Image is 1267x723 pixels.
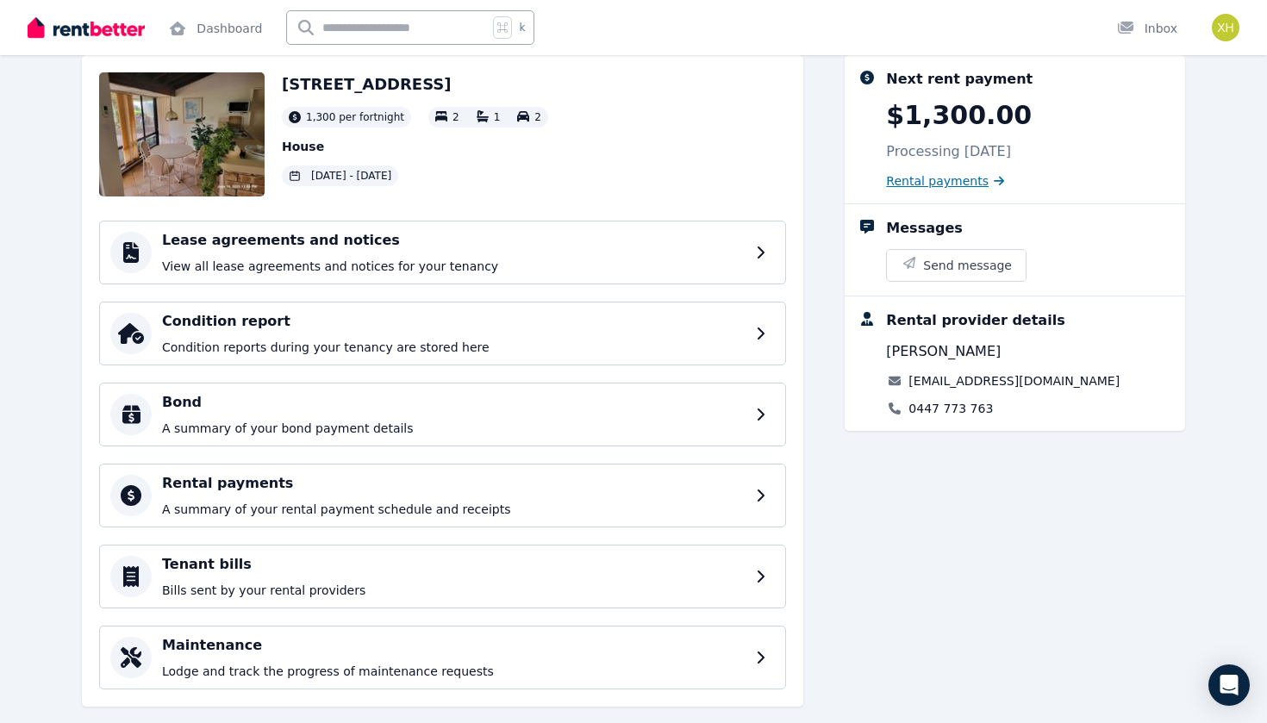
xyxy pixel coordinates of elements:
div: Next rent payment [886,69,1033,90]
img: Xiaochen Hu [1212,14,1239,41]
button: Send message [887,250,1026,281]
p: House [282,138,548,155]
img: Property Url [99,72,265,196]
h4: Maintenance [162,635,746,656]
span: k [519,21,525,34]
p: Processing [DATE] [886,141,1011,162]
span: 1,300 per fortnight [306,110,404,124]
span: 2 [534,111,541,123]
div: Rental provider details [886,310,1064,331]
h4: Rental payments [162,473,746,494]
p: $1,300.00 [886,100,1032,131]
span: 1 [494,111,501,123]
a: Rental payments [886,172,1004,190]
span: Rental payments [886,172,989,190]
p: Bills sent by your rental providers [162,582,746,599]
a: [EMAIL_ADDRESS][DOMAIN_NAME] [908,372,1120,390]
span: [DATE] - [DATE] [311,169,391,183]
p: A summary of your bond payment details [162,420,746,437]
p: Condition reports during your tenancy are stored here [162,339,746,356]
h4: Lease agreements and notices [162,230,746,251]
p: Lodge and track the progress of maintenance requests [162,663,746,680]
a: 0447 773 763 [908,400,993,417]
div: Inbox [1117,20,1177,37]
h4: Tenant bills [162,554,746,575]
span: 2 [452,111,459,123]
h2: [STREET_ADDRESS] [282,72,548,97]
div: Messages [886,218,962,239]
h4: Bond [162,392,746,413]
p: A summary of your rental payment schedule and receipts [162,501,746,518]
p: View all lease agreements and notices for your tenancy [162,258,746,275]
span: Send message [923,257,1012,274]
h4: Condition report [162,311,746,332]
span: [PERSON_NAME] [886,341,1001,362]
img: RentBetter [28,15,145,41]
div: Open Intercom Messenger [1208,664,1250,706]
